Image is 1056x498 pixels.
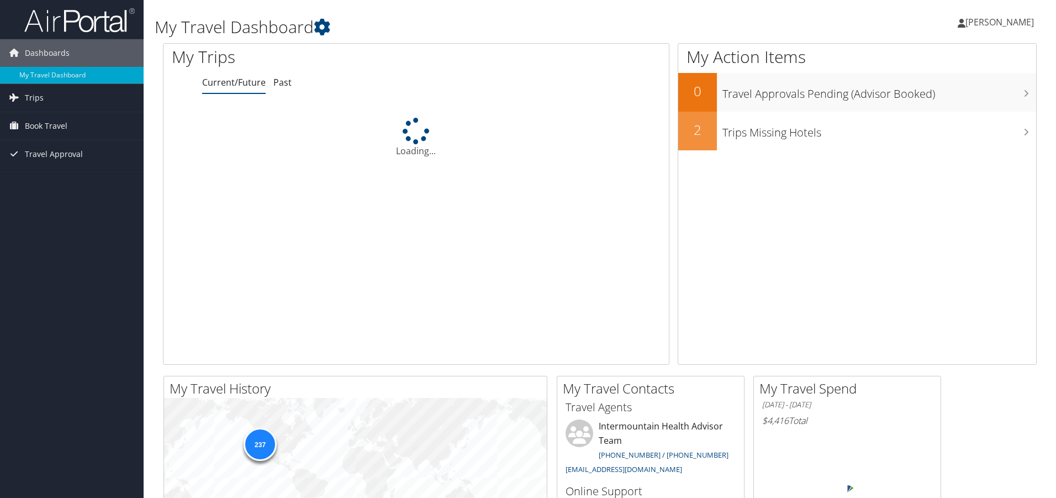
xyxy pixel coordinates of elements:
[762,415,932,427] h6: Total
[25,112,67,140] span: Book Travel
[958,6,1045,39] a: [PERSON_NAME]
[155,15,748,39] h1: My Travel Dashboard
[25,39,70,67] span: Dashboards
[563,379,744,398] h2: My Travel Contacts
[678,73,1036,112] a: 0Travel Approvals Pending (Advisor Booked)
[965,16,1034,28] span: [PERSON_NAME]
[566,400,736,415] h3: Travel Agents
[170,379,547,398] h2: My Travel History
[678,82,717,101] h2: 0
[678,120,717,139] h2: 2
[244,428,277,461] div: 237
[759,379,941,398] h2: My Travel Spend
[722,81,1036,102] h3: Travel Approvals Pending (Advisor Booked)
[25,84,44,112] span: Trips
[722,119,1036,140] h3: Trips Missing Hotels
[560,420,741,479] li: Intermountain Health Advisor Team
[24,7,135,33] img: airportal-logo.png
[25,140,83,168] span: Travel Approval
[163,118,669,158] div: Loading...
[202,76,266,88] a: Current/Future
[678,112,1036,150] a: 2Trips Missing Hotels
[273,76,292,88] a: Past
[599,450,728,460] a: [PHONE_NUMBER] / [PHONE_NUMBER]
[172,45,450,69] h1: My Trips
[678,45,1036,69] h1: My Action Items
[762,400,932,410] h6: [DATE] - [DATE]
[762,415,789,427] span: $4,416
[566,464,682,474] a: [EMAIL_ADDRESS][DOMAIN_NAME]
